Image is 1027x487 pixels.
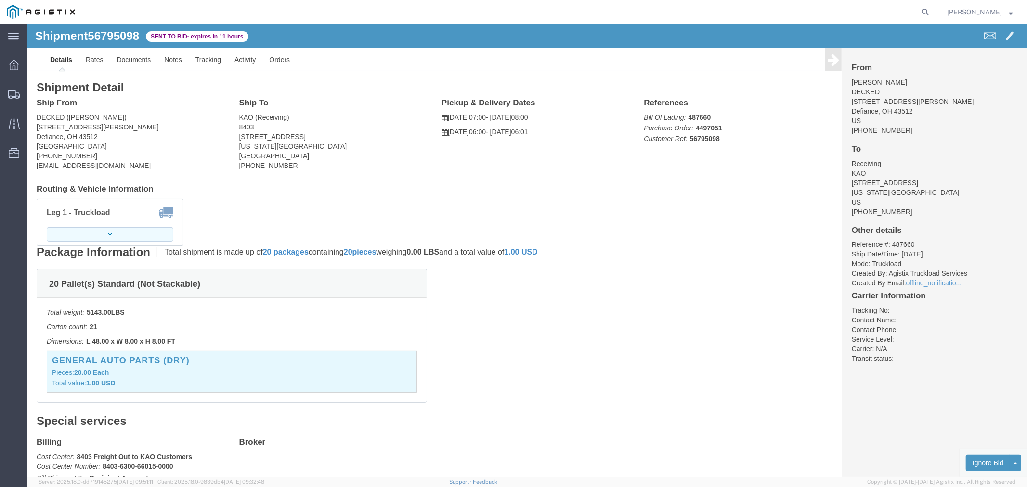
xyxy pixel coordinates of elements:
span: Server: 2025.18.0-dd719145275 [39,479,153,485]
span: [DATE] 09:51:11 [117,479,153,485]
img: logo [7,5,75,19]
span: Copyright © [DATE]-[DATE] Agistix Inc., All Rights Reserved [867,478,1015,486]
a: Support [449,479,473,485]
a: Feedback [473,479,497,485]
button: [PERSON_NAME] [947,6,1014,18]
span: Client: 2025.18.0-9839db4 [157,479,264,485]
span: Andy Schwimmer [947,7,1002,17]
iframe: FS Legacy Container [27,24,1027,477]
span: [DATE] 09:32:48 [224,479,264,485]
